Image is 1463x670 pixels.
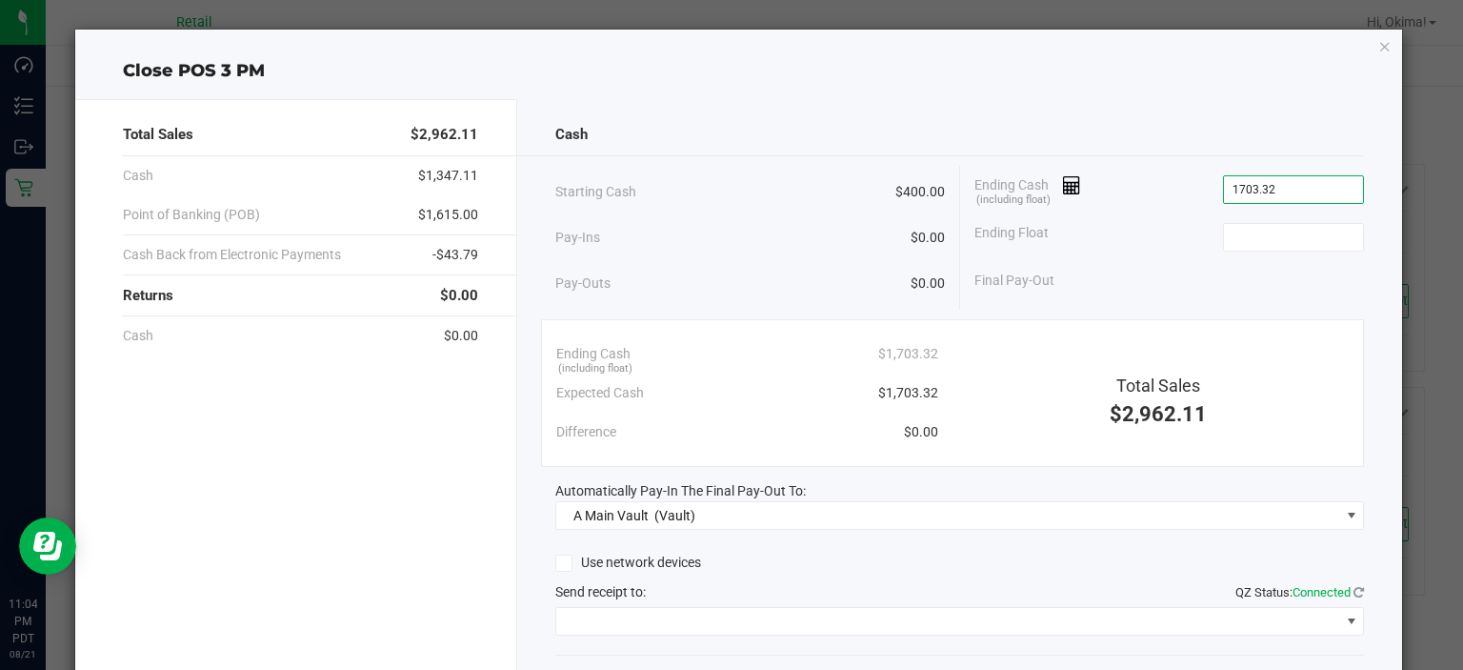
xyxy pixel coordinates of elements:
span: $0.00 [444,326,478,346]
span: Total Sales [123,124,193,146]
span: $400.00 [895,182,945,202]
span: Point of Banking (POB) [123,205,260,225]
span: Pay-Ins [555,228,600,248]
span: $0.00 [904,422,938,442]
iframe: Resource center [19,518,76,575]
span: Ending Float [974,223,1049,252]
span: Cash Back from Electronic Payments [123,245,341,265]
span: $0.00 [911,274,945,294]
span: $1,615.00 [418,205,478,225]
span: -$43.79 [432,245,478,265]
span: Ending Cash [974,175,1081,204]
span: Difference [556,422,616,442]
span: Ending Cash [556,344,631,364]
span: Cash [123,326,153,346]
div: Close POS 3 PM [75,58,1403,84]
span: Send receipt to: [555,584,646,599]
span: (including float) [558,361,632,377]
label: Use network devices [555,553,701,573]
span: $1,703.32 [878,383,938,403]
span: $1,347.11 [418,166,478,186]
span: Starting Cash [555,182,636,202]
span: QZ Status: [1235,585,1364,599]
span: A Main Vault [573,508,649,523]
span: $1,703.32 [878,344,938,364]
span: Expected Cash [556,383,644,403]
span: $2,962.11 [411,124,478,146]
span: $0.00 [911,228,945,248]
span: $2,962.11 [1110,402,1207,426]
span: (including float) [976,193,1051,209]
span: Cash [555,124,588,146]
span: Cash [123,166,153,186]
span: Connected [1293,585,1351,599]
span: $0.00 [440,285,478,307]
span: (Vault) [654,508,695,523]
span: Automatically Pay-In The Final Pay-Out To: [555,483,806,498]
div: Returns [123,275,479,316]
span: Total Sales [1116,376,1200,396]
span: Final Pay-Out [974,271,1054,291]
span: Pay-Outs [555,274,611,294]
